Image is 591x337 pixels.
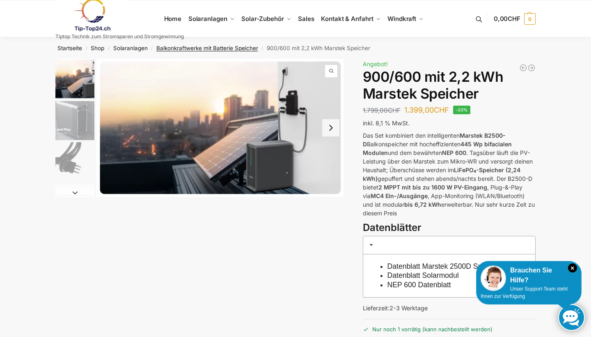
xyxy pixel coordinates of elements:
a: Startseite [57,45,82,51]
img: Anschlusskabel-3meter_schweizer-stecker [55,142,94,181]
span: / [258,45,267,52]
img: Balkonkraftwerk mit Marstek Speicher [96,59,344,197]
span: / [148,45,156,52]
a: Solar-Zubehör [238,0,295,37]
span: Kontakt & Anfahrt [321,15,373,23]
li: 2 / 8 [53,100,94,141]
a: Datenblatt Solarmodul [387,271,459,279]
span: Angebot! [363,60,388,67]
span: CHF [508,15,520,23]
a: Sales [295,0,318,37]
a: Solaranlagen [185,0,238,37]
strong: bis 6,72 kWh [404,201,441,208]
a: Solaranlagen [113,45,148,51]
strong: 2 MPPT mit bis zu 1600 W PV-Eingang [378,184,487,191]
li: 1 / 8 [53,59,94,100]
a: Windkraft [384,0,427,37]
li: 1 / 8 [96,59,344,197]
p: Tiptop Technik zum Stromsparen und Stromgewinnung [55,34,184,39]
span: CHF [388,106,401,114]
p: Nur noch 1 vorrätig (kann nachbestellt werden) [363,319,536,333]
img: Customer service [481,265,506,291]
a: Steckerkraftwerk mit 8 KW Speicher und 8 Solarmodulen mit 3600 Watt [527,64,536,72]
bdi: 1.399,00 [404,106,449,114]
h3: Datenblätter [363,221,536,235]
button: Next slide [55,189,94,197]
button: Next slide [322,119,339,136]
span: 2-3 Werktage [389,305,428,312]
img: Marstek Balkonkraftwerk [55,101,94,140]
div: Brauchen Sie Hilfe? [481,265,577,285]
li: 4 / 8 [53,182,94,223]
span: 0,00 [494,15,520,23]
h1: 900/600 mit 2,2 kWh Marstek Speicher [363,69,536,102]
span: Sales [298,15,314,23]
span: / [104,45,113,52]
span: inkl. 8,1 % MwSt. [363,120,410,127]
span: Solaranlagen [188,15,227,23]
a: Balkonkraftwerke mit Batterie Speicher [156,45,258,51]
a: Balkonkraftwerk mit Marstek Speicher5 1 [96,59,344,197]
span: Solar-Zubehör [241,15,284,23]
span: / [82,45,91,52]
img: Balkonkraftwerk mit Marstek Speicher [55,59,94,99]
span: 0 [524,13,536,25]
span: Windkraft [387,15,416,23]
a: NEP 600 Datenblatt [387,281,451,289]
strong: MC4 Ein-/Ausgänge [371,192,428,199]
nav: Breadcrumb [41,37,550,59]
li: 3 / 8 [53,141,94,182]
a: 0,00CHF 0 [494,7,536,31]
span: CHF [434,106,449,114]
a: Kontakt & Anfahrt [318,0,384,37]
a: Shop [91,45,104,51]
p: Das Set kombiniert den intelligenten Balkonspeicher mit hocheffizienten und dem bewährten . Tagsü... [363,131,536,217]
span: -22% [453,106,471,114]
span: Lieferzeit: [363,305,428,312]
a: Datenblatt Marstek 2500D Speicher [387,262,502,270]
a: Steckerkraftwerk mit 8 KW Speicher und 8 Solarmodulen mit 3600 Watt [519,64,527,72]
bdi: 1.799,00 [363,106,401,114]
i: Schließen [568,263,577,272]
strong: NEP 600 [442,149,466,156]
img: ChatGPT Image 29. März 2025, 12_41_06 [55,183,94,222]
span: Unser Support-Team steht Ihnen zur Verfügung [481,286,568,299]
